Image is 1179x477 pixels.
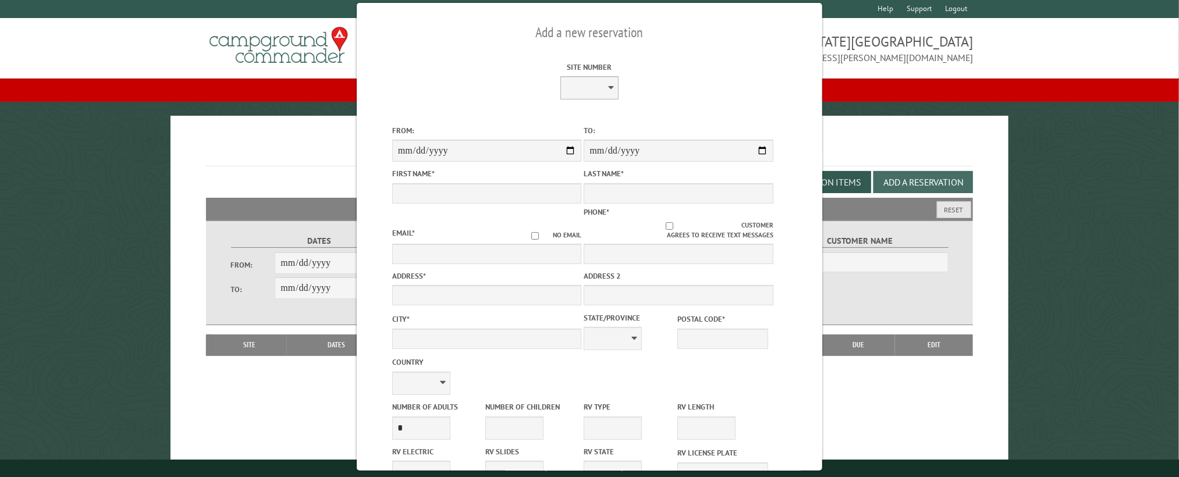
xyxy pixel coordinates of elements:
[772,234,948,248] label: Customer Name
[895,334,973,355] th: Edit
[584,312,674,323] label: State/Province
[517,230,581,240] label: No email
[598,222,741,230] input: Customer agrees to receive text messages
[677,314,768,325] label: Postal Code
[392,125,582,136] label: From:
[677,447,768,458] label: RV License Plate
[392,446,483,457] label: RV Electric
[524,464,655,472] small: © Campground Commander LLC. All rights reserved.
[392,401,483,412] label: Number of Adults
[495,62,684,73] label: Site Number
[392,357,582,368] label: Country
[392,314,582,325] label: City
[584,401,674,412] label: RV Type
[231,284,275,295] label: To:
[392,22,787,44] h2: Add a new reservation
[392,270,582,282] label: Address
[584,125,773,136] label: To:
[392,228,415,238] label: Email
[584,207,609,217] label: Phone
[584,270,773,282] label: Address 2
[822,334,895,355] th: Due
[937,201,971,218] button: Reset
[392,168,582,179] label: First Name
[206,198,973,220] h2: Filters
[485,446,576,457] label: RV Slides
[212,334,287,355] th: Site
[584,446,674,457] label: RV State
[584,220,773,240] label: Customer agrees to receive text messages
[485,401,576,412] label: Number of Children
[231,259,275,270] label: From:
[231,234,407,248] label: Dates
[206,23,351,68] img: Campground Commander
[873,171,973,193] button: Add a Reservation
[206,134,973,166] h1: Reservations
[584,168,773,179] label: Last Name
[517,232,553,240] input: No email
[287,334,386,355] th: Dates
[677,401,768,412] label: RV Length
